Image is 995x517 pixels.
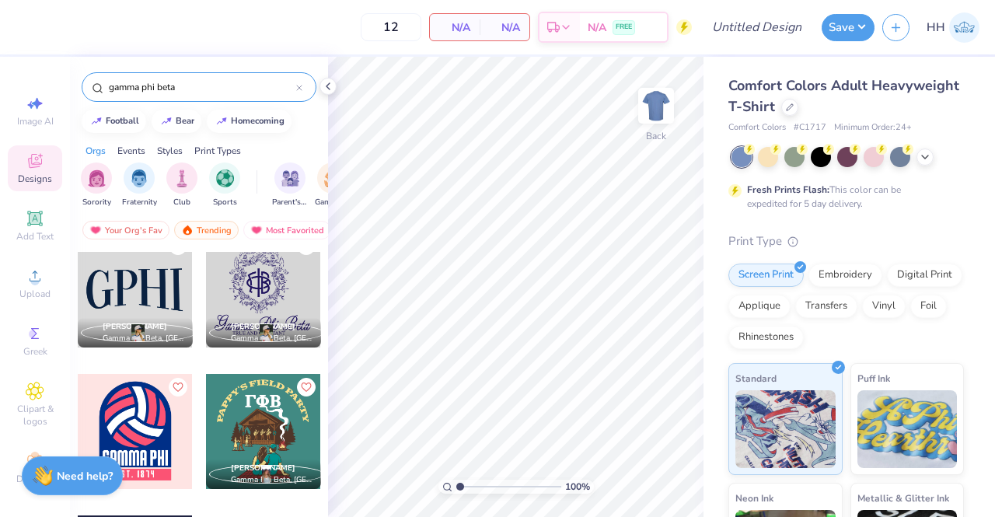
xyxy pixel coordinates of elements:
img: trend_line.gif [215,117,228,126]
div: bear [176,117,194,125]
span: Add Text [16,230,54,243]
button: bear [152,110,201,133]
div: Digital Print [887,264,962,287]
span: # C1717 [794,121,826,134]
span: Club [173,197,190,208]
img: most_fav.gif [89,225,102,236]
img: trend_line.gif [160,117,173,126]
div: This color can be expedited for 5 day delivery. [747,183,938,211]
div: Embroidery [808,264,882,287]
div: filter for Fraternity [122,162,157,208]
strong: Fresh Prints Flash: [747,183,829,196]
div: Rhinestones [728,326,804,349]
div: Screen Print [728,264,804,287]
button: filter button [166,162,197,208]
button: filter button [81,162,112,208]
span: Designs [18,173,52,185]
span: N/A [489,19,520,36]
span: N/A [439,19,470,36]
div: filter for Club [166,162,197,208]
div: filter for Game Day [315,162,351,208]
div: Foil [910,295,947,318]
button: filter button [209,162,240,208]
div: homecoming [231,117,285,125]
span: Comfort Colors [728,121,786,134]
span: Game Day [315,197,351,208]
span: Sorority [82,197,111,208]
span: Standard [735,370,777,386]
span: Minimum Order: 24 + [834,121,912,134]
span: Image AI [17,115,54,128]
div: Styles [157,144,183,158]
a: HH [927,12,979,43]
input: Try "Alpha" [107,79,296,95]
span: Neon Ink [735,490,773,506]
img: Back [641,90,672,121]
strong: Need help? [57,469,113,484]
span: Upload [19,288,51,300]
div: Print Types [194,144,241,158]
input: – – [361,13,421,41]
div: Print Type [728,232,964,250]
span: Clipart & logos [8,403,62,428]
input: Untitled Design [700,12,814,43]
div: Back [646,129,666,143]
div: Events [117,144,145,158]
span: N/A [588,19,606,36]
span: Puff Ink [857,370,890,386]
img: Puff Ink [857,390,958,468]
span: Fraternity [122,197,157,208]
img: Game Day Image [324,169,342,187]
div: Applique [728,295,791,318]
img: Fraternity Image [131,169,148,187]
img: trending.gif [181,225,194,236]
span: Parent's Weekend [272,197,308,208]
button: Save [822,14,875,41]
img: Club Image [173,169,190,187]
img: trend_line.gif [90,117,103,126]
span: Comfort Colors Adult Heavyweight T-Shirt [728,76,959,116]
div: Your Org's Fav [82,221,169,239]
div: Transfers [795,295,857,318]
img: Harmon Howse [949,12,979,43]
span: Metallic & Glitter Ink [857,490,949,506]
span: Sports [213,197,237,208]
span: 100 % [565,480,590,494]
span: Decorate [16,473,54,485]
span: FREE [616,22,632,33]
span: HH [927,19,945,37]
img: Sorority Image [88,169,106,187]
img: most_fav.gif [250,225,263,236]
button: filter button [315,162,351,208]
div: Orgs [86,144,106,158]
div: football [106,117,139,125]
div: Trending [174,221,239,239]
img: Parent's Weekend Image [281,169,299,187]
div: filter for Parent's Weekend [272,162,308,208]
button: filter button [122,162,157,208]
button: homecoming [207,110,292,133]
div: Vinyl [862,295,906,318]
img: Sports Image [216,169,234,187]
button: football [82,110,146,133]
img: Standard [735,390,836,468]
button: filter button [272,162,308,208]
div: filter for Sorority [81,162,112,208]
div: Most Favorited [243,221,331,239]
span: Greek [23,345,47,358]
div: filter for Sports [209,162,240,208]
